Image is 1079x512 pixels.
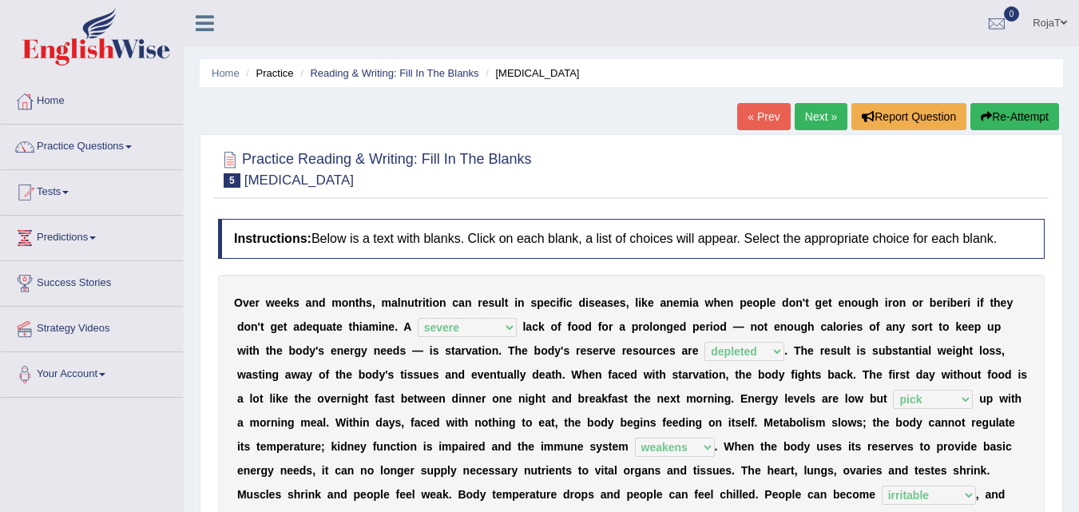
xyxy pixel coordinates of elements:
b: h [352,320,359,333]
b: i [947,296,950,309]
b: b [930,296,937,309]
b: e [275,296,281,309]
b: a [363,320,369,333]
b: f [568,320,572,333]
b: a [472,344,478,357]
b: t [478,344,482,357]
b: w [705,296,714,309]
b: l [635,296,638,309]
b: s [831,344,837,357]
b: T [508,344,515,357]
b: y [899,320,906,333]
b: t [938,320,942,333]
b: n [251,320,258,333]
b: e [774,320,780,333]
b: u [319,320,327,333]
b: e [482,296,489,309]
b: y [361,344,367,357]
li: Practice [242,65,293,81]
b: h [713,296,720,309]
b: e [609,344,616,357]
b: l [767,296,770,309]
b: s [399,344,406,357]
b: p [692,320,700,333]
b: r [599,344,603,357]
b: e [747,296,753,309]
b: e [249,296,256,309]
b: p [974,320,982,333]
b: m [368,320,378,333]
b: r [924,320,928,333]
b: r [688,344,692,357]
b: o [713,320,720,333]
b: d [680,320,687,333]
b: s [607,296,613,309]
b: u [837,344,844,357]
b: o [296,344,303,357]
b: s [318,344,324,357]
b: n [311,296,319,309]
b: e [307,320,313,333]
b: o [551,320,558,333]
b: h [801,344,808,357]
span: 0 [1004,6,1020,22]
b: e [673,320,680,333]
b: d [720,320,727,333]
b: e [807,344,814,357]
b: g [815,296,823,309]
b: q [312,320,319,333]
b: , [372,296,375,309]
a: Home [1,79,183,119]
b: o [601,320,609,333]
b: A [403,320,411,333]
b: g [270,320,277,333]
b: e [838,296,844,309]
b: r [843,320,847,333]
b: r [963,296,967,309]
b: o [571,320,578,333]
h4: Below is a text with blanks. Click on each blank, a list of choices will appear. Select the appro... [218,219,1045,259]
b: s [563,344,569,357]
b: s [530,296,537,309]
b: k [641,296,648,309]
b: e [387,344,393,357]
b: d [782,296,789,309]
b: p [740,296,747,309]
b: p [994,320,1002,333]
b: a [293,320,300,333]
a: Practice Questions [1,125,183,165]
b: r [653,344,657,357]
b: n [465,296,472,309]
b: a [326,320,332,333]
b: f [559,296,563,309]
b: o [342,296,349,309]
a: Next » [795,103,847,130]
b: e [663,344,669,357]
b: ' [561,344,563,357]
b: i [563,296,566,309]
b: r [478,296,482,309]
b: Instructions: [234,232,311,245]
b: d [578,296,585,309]
b: t [764,320,768,333]
b: n [727,296,734,309]
b: i [710,320,713,333]
b: t [332,320,336,333]
b: i [967,296,970,309]
b: e [822,296,828,309]
b: a [692,296,699,309]
b: e [626,344,633,357]
b: c [550,296,557,309]
b: a [391,296,398,309]
b: a [526,320,532,333]
b: e [343,344,350,357]
b: d [303,344,310,357]
b: t [426,296,430,309]
b: u [987,320,994,333]
b: s [433,344,439,357]
b: n [518,296,525,309]
b: t [990,296,994,309]
b: e [648,296,654,309]
b: t [505,296,509,309]
b: c [532,320,538,333]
